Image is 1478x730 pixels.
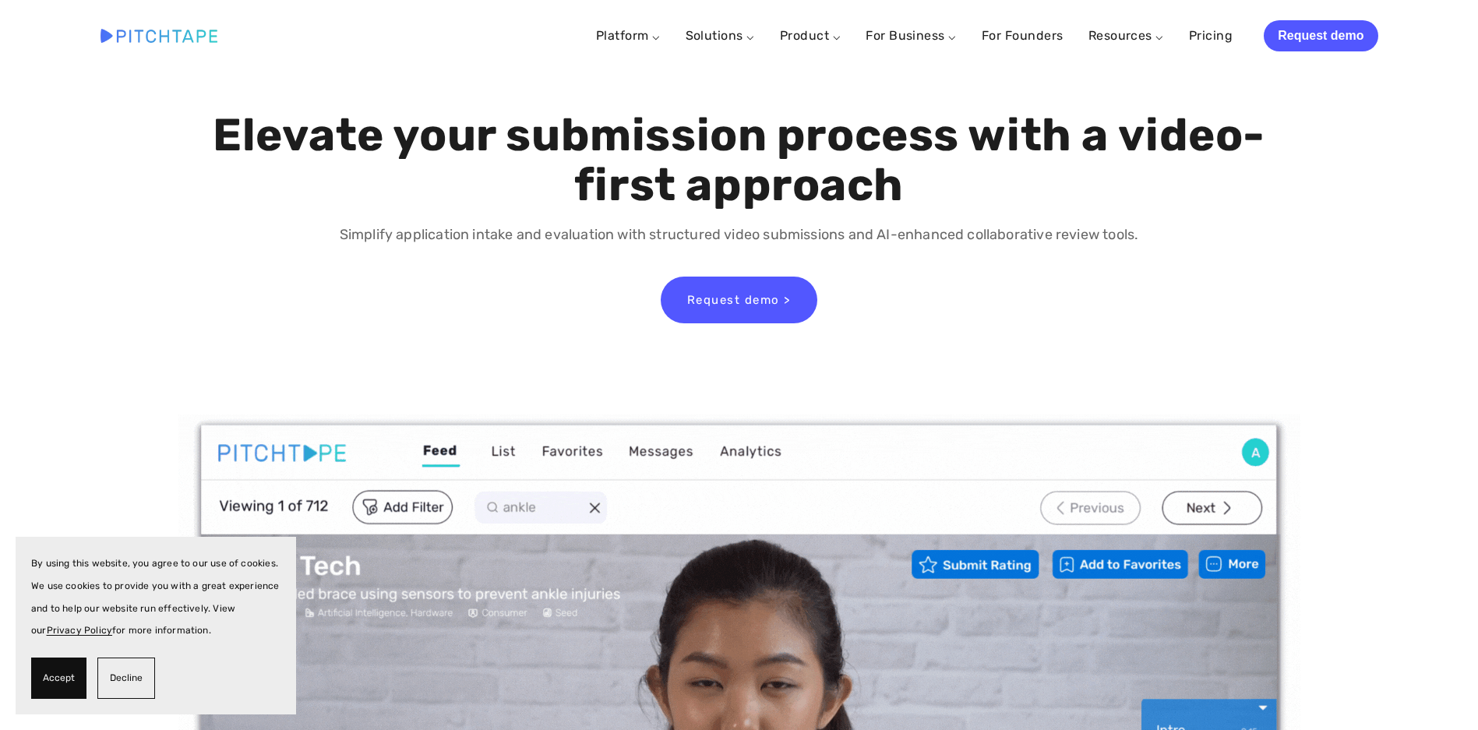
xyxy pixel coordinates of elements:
[110,667,143,689] span: Decline
[686,28,755,43] a: Solutions ⌵
[209,224,1269,246] p: Simplify application intake and evaluation with structured video submissions and AI-enhanced coll...
[31,658,86,699] button: Accept
[596,28,661,43] a: Platform ⌵
[1189,22,1233,50] a: Pricing
[43,667,75,689] span: Accept
[16,537,296,714] section: Cookie banner
[1264,20,1377,51] a: Request demo
[47,625,113,636] a: Privacy Policy
[1088,28,1164,43] a: Resources ⌵
[31,552,280,642] p: By using this website, you agree to our use of cookies. We use cookies to provide you with a grea...
[661,277,817,323] a: Request demo >
[209,111,1269,210] h1: Elevate your submission process with a video-first approach
[780,28,841,43] a: Product ⌵
[97,658,155,699] button: Decline
[982,22,1064,50] a: For Founders
[866,28,957,43] a: For Business ⌵
[101,29,217,42] img: Pitchtape | Video Submission Management Software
